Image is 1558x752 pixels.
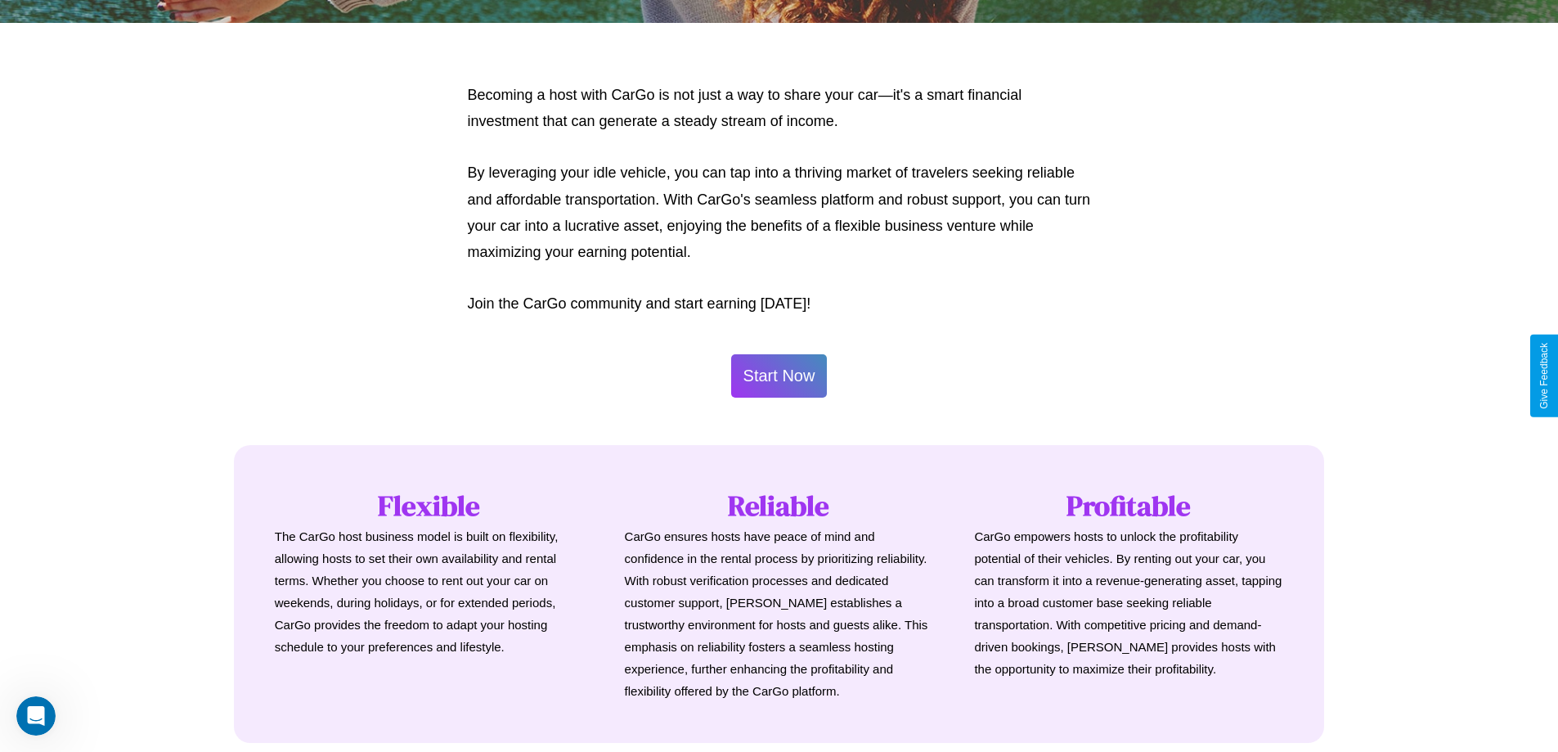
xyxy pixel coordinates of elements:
p: Join the CarGo community and start earning [DATE]! [468,290,1091,317]
p: CarGo empowers hosts to unlock the profitability potential of their vehicles. By renting out your... [974,525,1283,680]
h1: Reliable [625,486,934,525]
iframe: Intercom live chat [16,696,56,736]
p: The CarGo host business model is built on flexibility, allowing hosts to set their own availabili... [275,525,584,658]
p: CarGo ensures hosts have peace of mind and confidence in the rental process by prioritizing relia... [625,525,934,702]
h1: Profitable [974,486,1283,525]
div: Give Feedback [1538,343,1550,409]
p: Becoming a host with CarGo is not just a way to share your car—it's a smart financial investment ... [468,82,1091,135]
p: By leveraging your idle vehicle, you can tap into a thriving market of travelers seeking reliable... [468,160,1091,266]
h1: Flexible [275,486,584,525]
button: Start Now [731,354,828,398]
